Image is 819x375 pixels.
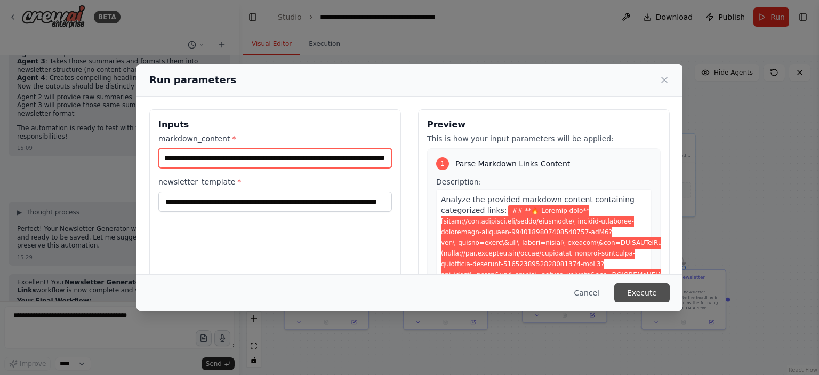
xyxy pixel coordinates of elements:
[441,195,635,214] span: Analyze the provided markdown content containing categorized links:
[158,177,392,187] label: newsletter_template
[436,178,481,186] span: Description:
[158,133,392,144] label: markdown_content
[427,133,661,144] p: This is how your input parameters will be applied:
[427,118,661,131] h3: Preview
[158,118,392,131] h3: Inputs
[436,157,449,170] div: 1
[566,283,608,302] button: Cancel
[455,158,570,169] span: Parse Markdown Links Content
[614,283,670,302] button: Execute
[149,73,236,87] h2: Run parameters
